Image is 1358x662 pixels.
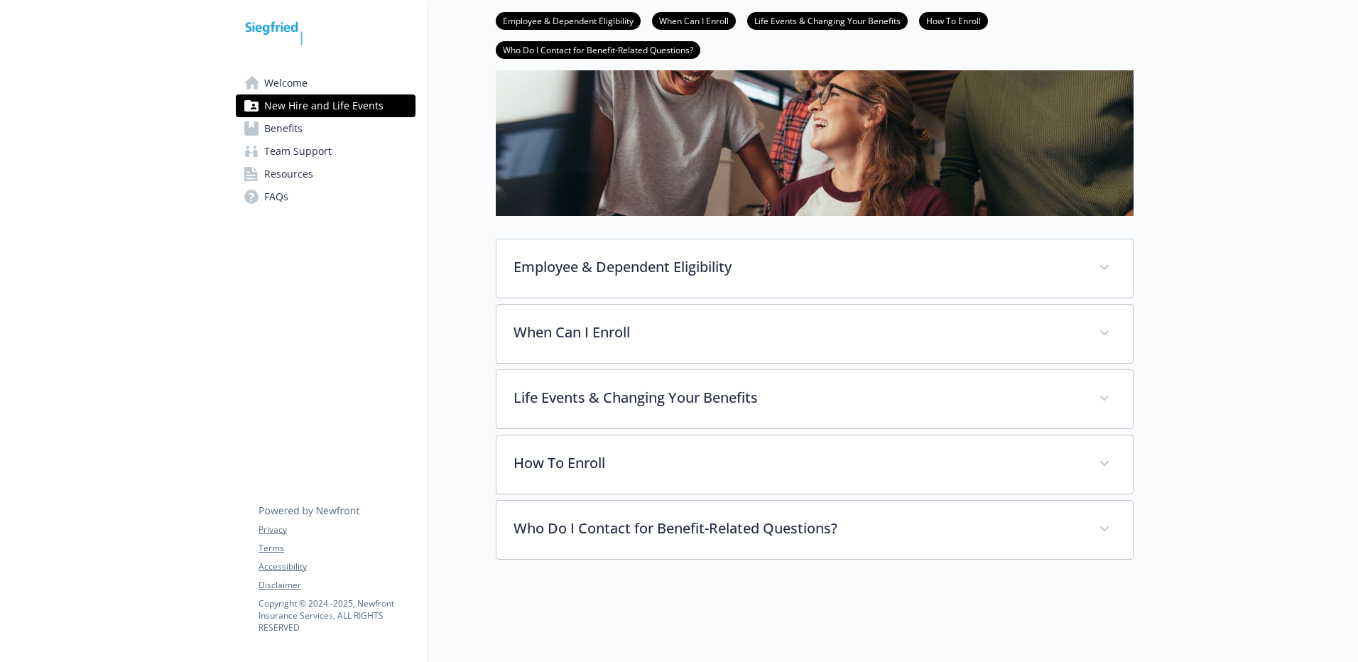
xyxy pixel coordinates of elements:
[259,542,415,555] a: Terms
[264,72,308,94] span: Welcome
[496,239,1133,298] div: Employee & Dependent Eligibility
[496,435,1133,494] div: How To Enroll
[259,597,415,634] p: Copyright © 2024 - 2025 , Newfront Insurance Services, ALL RIGHTS RESERVED
[236,72,415,94] a: Welcome
[514,387,1082,408] p: Life Events & Changing Your Benefits
[919,13,988,27] a: How To Enroll
[496,501,1133,559] div: Who Do I Contact for Benefit-Related Questions?
[264,117,303,140] span: Benefits
[264,94,384,117] span: New Hire and Life Events
[496,370,1133,428] div: Life Events & Changing Your Benefits
[236,94,415,117] a: New Hire and Life Events
[496,13,641,27] a: Employee & Dependent Eligibility
[259,523,415,536] a: Privacy
[236,185,415,208] a: FAQs
[264,163,313,185] span: Resources
[514,518,1082,539] p: Who Do I Contact for Benefit-Related Questions?
[236,140,415,163] a: Team Support
[514,322,1082,343] p: When Can I Enroll
[259,579,415,592] a: Disclaimer
[496,305,1133,363] div: When Can I Enroll
[496,43,700,56] a: Who Do I Contact for Benefit-Related Questions?
[236,163,415,185] a: Resources
[652,13,736,27] a: When Can I Enroll
[264,140,332,163] span: Team Support
[747,13,908,27] a: Life Events & Changing Your Benefits
[264,185,288,208] span: FAQs
[259,560,415,573] a: Accessibility
[236,117,415,140] a: Benefits
[514,452,1082,474] p: How To Enroll
[514,256,1082,278] p: Employee & Dependent Eligibility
